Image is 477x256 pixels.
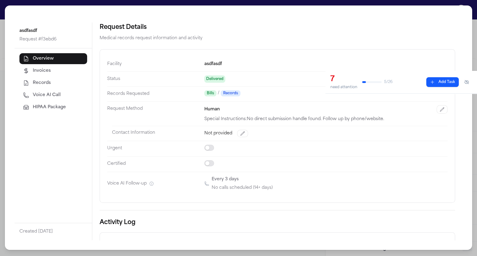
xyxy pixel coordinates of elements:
button: HIPAA Package [19,102,87,113]
span: Voice AI Call [33,92,61,98]
p: Every 3 days [212,176,239,183]
dt: Facility [107,57,204,71]
p: Request # f3ebd6 [19,36,87,43]
p: Medical records request information and activity [100,35,455,42]
dt: Voice AI Follow-up [107,172,204,195]
dt: Urgent [107,141,204,156]
span: Invoices [33,68,51,74]
span: Human [204,106,220,113]
div: Special Instructions: No direct submission handle found. Follow up by phone/website. [204,116,448,122]
button: Invoices [19,65,87,76]
h3: Activity Log [100,218,455,227]
span: Bills [204,90,216,96]
dt: Contact Information [112,126,204,141]
button: Overview [19,53,87,64]
h2: Request Details [100,22,455,32]
p: Created [DATE] [19,228,87,235]
dt: Status [107,71,204,86]
span: Overview [33,56,54,62]
dt: Request Method [107,101,204,126]
span: HIPAA Package [33,104,66,110]
button: Records [19,78,87,88]
span: Records [33,80,51,86]
dd: asdfasdf [204,57,448,71]
p: No calls scheduled (14+ days) [212,184,273,192]
span: Records [221,90,240,96]
dt: Certified [107,156,204,172]
p: asdfasdf [19,27,87,35]
span: Not provided [204,130,232,137]
span: / [218,90,220,96]
dt: Records Requested [107,86,204,101]
button: Voice AI Call [19,90,87,101]
span: Delivered [204,75,225,83]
